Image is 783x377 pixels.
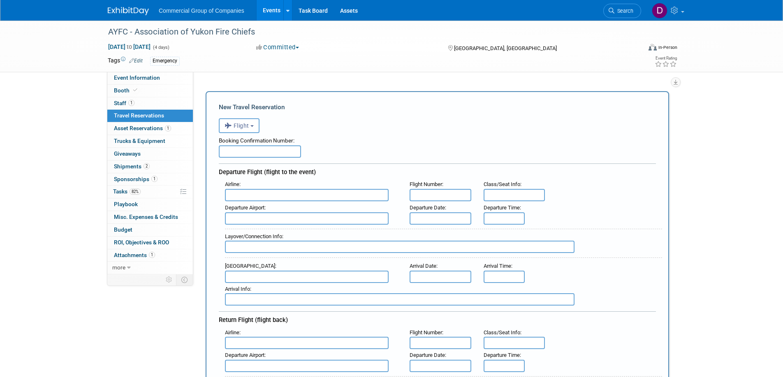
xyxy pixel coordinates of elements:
div: Event Rating [655,56,677,60]
span: Staff [114,100,134,106]
small: : [225,233,283,239]
span: Departure Date [410,205,445,211]
a: Tasks82% [107,186,193,198]
small: : [484,329,521,336]
td: Personalize Event Tab Strip [162,274,176,285]
small: : [225,352,266,358]
small: : [410,352,446,358]
button: Committed [253,43,302,52]
a: Playbook [107,198,193,211]
span: Departure Time [484,352,520,358]
span: Class/Seat Info [484,181,520,187]
span: 82% [130,188,141,195]
div: Emergency [150,57,180,65]
span: Budget [114,226,132,233]
span: 1 [165,125,171,131]
small: : [410,205,446,211]
img: Darren Daviduck [652,3,667,18]
a: Budget [107,224,193,236]
a: Event Information [107,72,193,84]
span: Class/Seat Info [484,329,520,336]
small: : [484,181,521,187]
span: 1 [128,100,134,106]
a: Asset Reservations1 [107,122,193,135]
span: (4 days) [152,45,169,50]
a: Shipments2 [107,161,193,173]
a: Giveaways [107,148,193,160]
button: Flight [219,118,259,133]
div: New Travel Reservation [219,103,656,112]
span: Booth [114,87,139,94]
span: Departure Date [410,352,445,358]
div: Booking Confirmation Number: [219,133,656,145]
span: 2 [144,163,150,169]
span: Arrival Info [225,286,250,292]
span: Attachments [114,252,155,258]
span: Commercial Group of Companies [159,7,244,14]
body: Rich Text Area. Press ALT-0 for help. [5,3,425,12]
small: : [484,352,521,358]
small: : [225,205,266,211]
span: Travel Reservations [114,112,164,119]
a: Search [603,4,641,18]
span: Sponsorships [114,176,158,182]
a: Misc. Expenses & Credits [107,211,193,223]
a: Travel Reservations [107,110,193,122]
a: Staff1 [107,97,193,110]
span: [GEOGRAPHIC_DATA], [GEOGRAPHIC_DATA] [454,45,557,51]
span: more [112,264,125,271]
span: Departure Time [484,205,520,211]
small: : [225,329,241,336]
span: Departure Airport [225,352,264,358]
div: AYFC - Association of Yukon Fire Chiefs [105,25,629,39]
img: Format-Inperson.png [649,44,657,51]
a: Trucks & Equipment [107,135,193,147]
span: Misc. Expenses & Credits [114,214,178,220]
span: Flight [225,122,249,129]
a: ROI, Objectives & ROO [107,237,193,249]
span: Departure Flight (flight to the event) [219,168,316,176]
small: : [484,263,512,269]
span: ROI, Objectives & ROO [114,239,169,246]
td: Toggle Event Tabs [176,274,193,285]
a: Edit [129,58,143,64]
a: Sponsorships1 [107,173,193,186]
span: to [125,44,133,50]
div: Event Format [593,43,677,55]
div: In-Person [658,44,677,51]
a: Attachments1 [107,249,193,262]
img: ExhibitDay [108,7,149,15]
span: Arrival Time [484,263,511,269]
span: Giveaways [114,150,141,157]
a: more [107,262,193,274]
span: Departure Airport [225,205,264,211]
span: Flight Number [410,181,442,187]
small: : [410,181,443,187]
span: Flight Number [410,329,442,336]
small: : [225,181,241,187]
td: Tags [108,56,143,66]
i: Booth reservation complete [133,88,137,92]
small: : [225,286,251,292]
span: Return Flight (flight back) [219,316,288,324]
small: : [484,205,521,211]
span: Event Information [114,74,160,81]
span: 1 [151,176,158,182]
span: Airline [225,329,239,336]
span: Layover/Connection Info [225,233,282,239]
span: Trucks & Equipment [114,138,165,144]
a: Booth [107,85,193,97]
span: [DATE] [DATE] [108,43,151,51]
span: Arrival Date [410,263,436,269]
span: Airline [225,181,239,187]
span: Tasks [113,188,141,195]
span: Playbook [114,201,138,207]
small: : [225,263,276,269]
span: 1 [149,252,155,258]
small: : [410,263,438,269]
span: Shipments [114,163,150,170]
span: Search [614,8,633,14]
span: Asset Reservations [114,125,171,131]
span: [GEOGRAPHIC_DATA] [225,263,275,269]
small: : [410,329,443,336]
